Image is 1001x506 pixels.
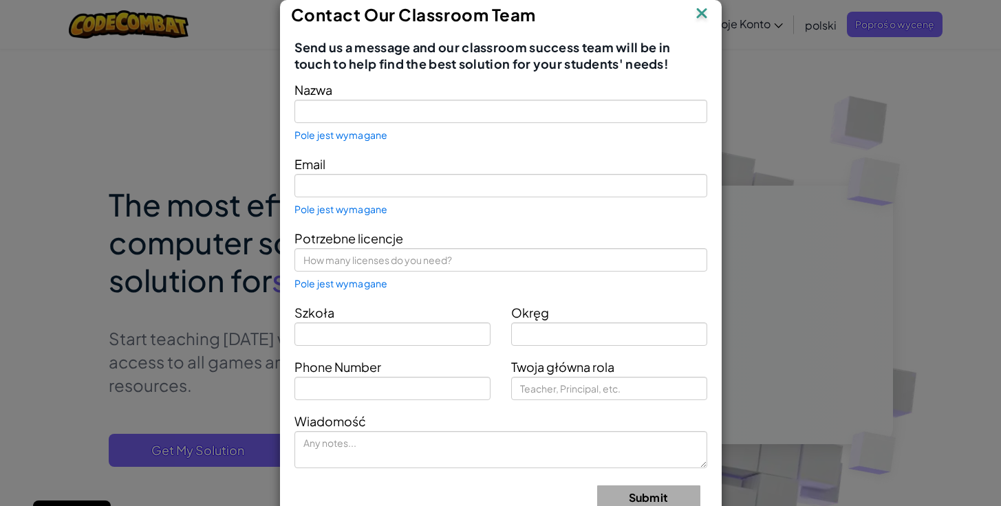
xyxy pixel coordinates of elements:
[294,305,334,320] span: Szkoła
[294,129,388,140] span: Pole jest wymagane
[294,156,325,172] span: Email
[511,305,549,320] span: Okręg
[294,359,381,375] span: Phone Number
[511,359,614,375] span: Twoja główna rola
[294,248,707,272] input: How many licenses do you need?
[294,203,388,214] span: Pole jest wymagane
[294,230,403,246] span: Potrzebne licencje
[294,278,388,289] span: Pole jest wymagane
[511,377,707,400] input: Teacher, Principal, etc.
[294,413,366,429] span: Wiadomość
[294,82,332,98] span: Nazwa
[294,39,707,72] span: Send us a message and our classroom success team will be in touch to help find the best solution ...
